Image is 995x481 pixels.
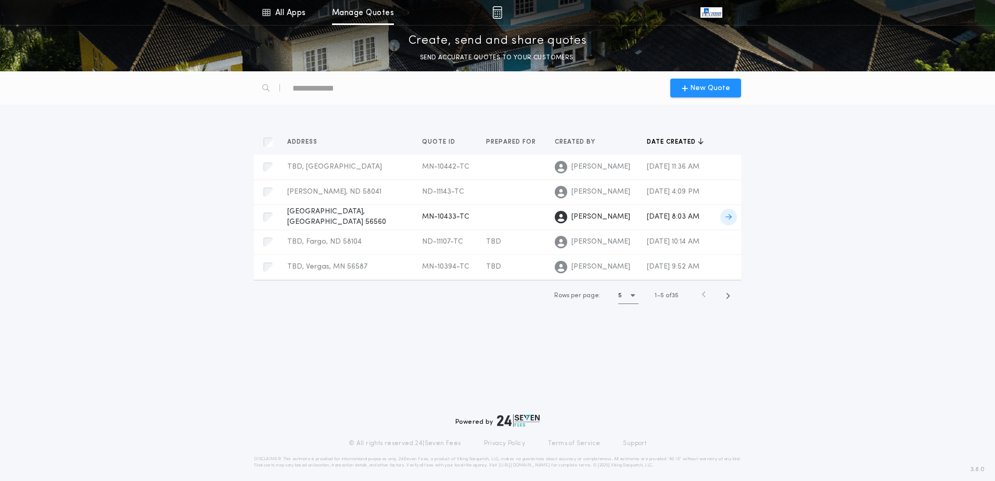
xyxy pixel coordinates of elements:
[618,287,639,304] button: 5
[647,213,699,221] span: [DATE] 8:03 AM
[422,213,469,221] span: MN-10433-TC
[666,291,679,300] span: of 35
[700,7,722,18] img: vs-icon
[647,163,699,171] span: [DATE] 11:36 AM
[647,188,699,196] span: [DATE] 4:09 PM
[287,163,382,171] span: TBD, [GEOGRAPHIC_DATA]
[422,188,464,196] span: ND-11143-TC
[554,293,601,299] span: Rows per page:
[486,263,501,271] span: TBD
[655,293,657,299] span: 1
[623,439,646,448] a: Support
[647,263,699,271] span: [DATE] 9:52 AM
[422,137,463,147] button: Quote ID
[287,208,386,226] span: [GEOGRAPHIC_DATA], [GEOGRAPHIC_DATA] 56560
[287,137,325,147] button: Address
[660,293,664,299] span: 5
[571,262,630,272] span: [PERSON_NAME]
[497,414,540,427] img: logo
[555,138,597,146] span: Created by
[492,6,502,19] img: img
[647,238,699,246] span: [DATE] 10:14 AM
[647,138,698,146] span: Date created
[548,439,600,448] a: Terms of Service
[486,238,501,246] span: TBD
[422,138,457,146] span: Quote ID
[618,290,622,301] h1: 5
[287,138,320,146] span: Address
[571,187,630,197] span: [PERSON_NAME]
[484,439,526,448] a: Privacy Policy
[670,79,741,97] button: New Quote
[422,238,463,246] span: ND-11107-TC
[254,456,741,469] p: DISCLAIMER: This estimate is provided for informational purposes only. 24|Seven Fees, a product o...
[287,263,367,271] span: TBD, Vergas, MN 56587
[349,439,461,448] p: © All rights reserved. 24|Seven Fees
[486,138,538,146] span: Prepared for
[555,137,603,147] button: Created by
[287,238,362,246] span: TBD, Fargo, ND 58104
[499,463,550,467] a: [URL][DOMAIN_NAME]
[420,53,575,63] p: SEND ACCURATE QUOTES TO YOUR CUSTOMERS.
[571,212,630,222] span: [PERSON_NAME]
[455,414,540,427] div: Powered by
[571,162,630,172] span: [PERSON_NAME]
[409,33,587,49] p: Create, send and share quotes
[971,465,985,474] span: 3.8.0
[571,237,630,247] span: [PERSON_NAME]
[690,83,730,94] span: New Quote
[287,188,381,196] span: [PERSON_NAME], ND 58041
[647,137,704,147] button: Date created
[422,163,469,171] span: MN-10442-TC
[422,263,469,271] span: MN-10394-TC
